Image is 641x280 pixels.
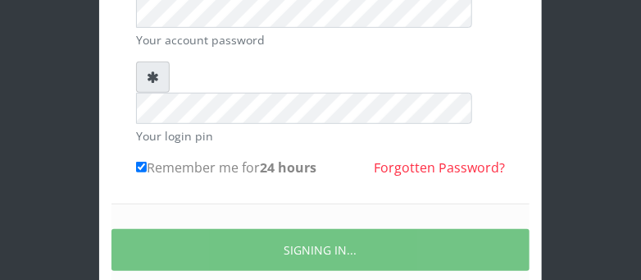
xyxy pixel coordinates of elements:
[136,162,147,172] input: Remember me for24 hours
[111,229,530,271] button: SIGNING IN...
[260,158,316,177] b: 24 hours
[136,127,505,145] small: Your login pin
[374,158,505,177] a: Forgotten Password?
[136,158,316,177] label: Remember me for
[136,31,505,48] small: Your account password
